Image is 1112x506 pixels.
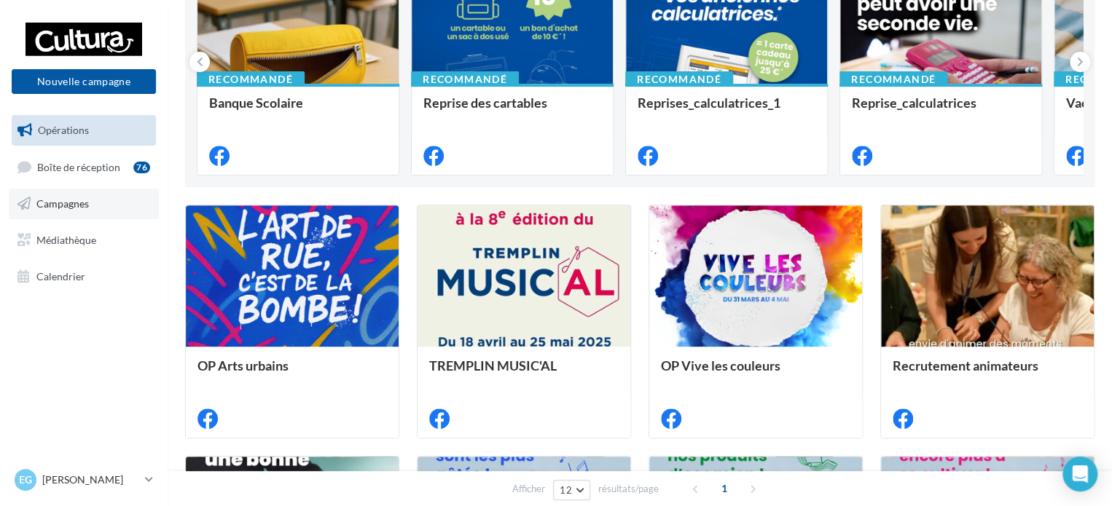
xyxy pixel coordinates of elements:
[36,269,85,282] span: Calendrier
[133,162,150,173] div: 76
[1062,456,1097,491] div: Open Intercom Messenger
[209,95,303,111] span: Banque Scolaire
[197,71,305,87] div: Recommandé
[19,473,32,487] span: EG
[713,477,736,500] span: 1
[429,357,557,373] span: TREMPLIN MUSIC'AL
[638,95,780,111] span: Reprises_calculatrices_1
[12,466,156,494] a: EG [PERSON_NAME]
[661,357,780,373] span: OP Vive les couleurs
[625,71,733,87] div: Recommandé
[38,124,89,136] span: Opérations
[560,484,572,496] span: 12
[37,160,120,173] span: Boîte de réception
[42,473,139,487] p: [PERSON_NAME]
[9,261,159,292] a: Calendrier
[423,95,547,111] span: Reprise des cartables
[411,71,519,87] div: Recommandé
[598,482,659,496] span: résultats/page
[893,357,1038,373] span: Recrutement animateurs
[512,482,545,496] span: Afficher
[553,480,590,500] button: 12
[852,95,976,111] span: Reprise_calculatrices
[12,69,156,94] button: Nouvelle campagne
[36,197,89,210] span: Campagnes
[197,357,289,373] span: OP Arts urbains
[9,225,159,256] a: Médiathèque
[9,115,159,146] a: Opérations
[36,234,96,246] span: Médiathèque
[839,71,947,87] div: Recommandé
[9,151,159,183] a: Boîte de réception76
[9,189,159,219] a: Campagnes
